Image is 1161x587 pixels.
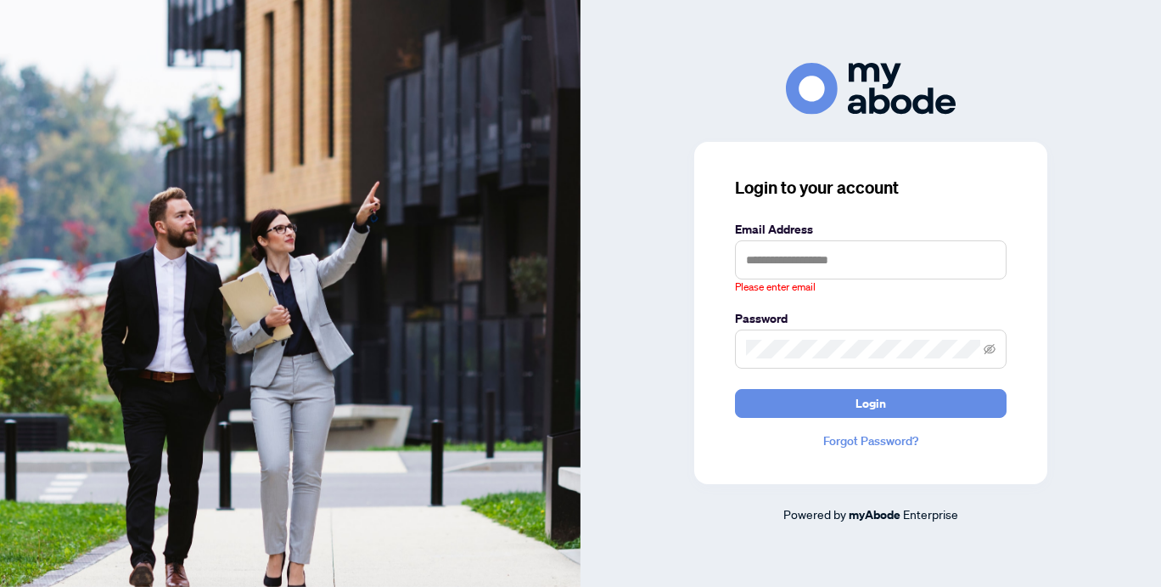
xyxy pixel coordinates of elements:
[735,389,1007,418] button: Login
[786,63,956,115] img: ma-logo
[735,220,1007,239] label: Email Address
[849,505,900,524] a: myAbode
[735,432,1007,450] a: Forgot Password?
[855,390,886,417] span: Login
[735,309,1007,328] label: Password
[783,506,846,522] span: Powered by
[984,343,996,355] span: eye-invisible
[903,506,958,522] span: Enterprise
[735,279,816,296] span: Please enter email
[735,176,1007,200] h3: Login to your account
